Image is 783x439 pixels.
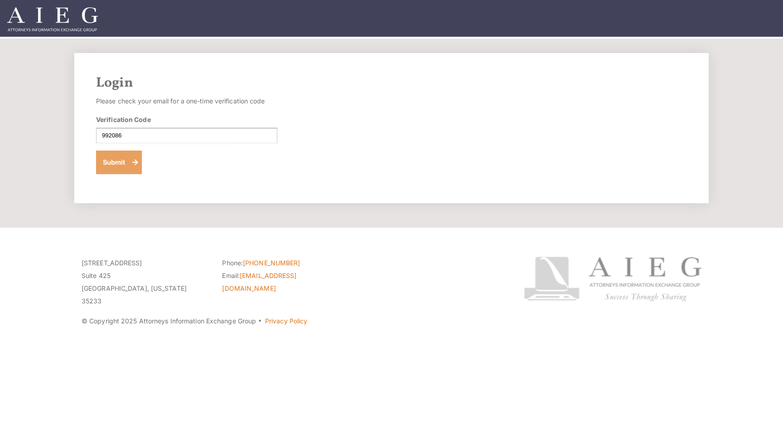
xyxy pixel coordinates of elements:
[96,95,277,107] p: Please check your email for a one-time verification code
[82,257,208,307] p: [STREET_ADDRESS] Suite 425 [GEOGRAPHIC_DATA], [US_STATE] 35233
[96,115,151,124] label: Verification Code
[222,257,349,269] li: Phone:
[96,151,142,174] button: Submit
[258,321,262,325] span: ·
[222,272,296,292] a: [EMAIL_ADDRESS][DOMAIN_NAME]
[222,269,349,295] li: Email:
[524,257,701,302] img: Attorneys Information Exchange Group logo
[82,315,490,327] p: © Copyright 2025 Attorneys Information Exchange Group
[243,259,300,267] a: [PHONE_NUMBER]
[265,317,307,325] a: Privacy Policy
[96,75,687,91] h2: Login
[7,7,98,31] img: Attorneys Information Exchange Group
